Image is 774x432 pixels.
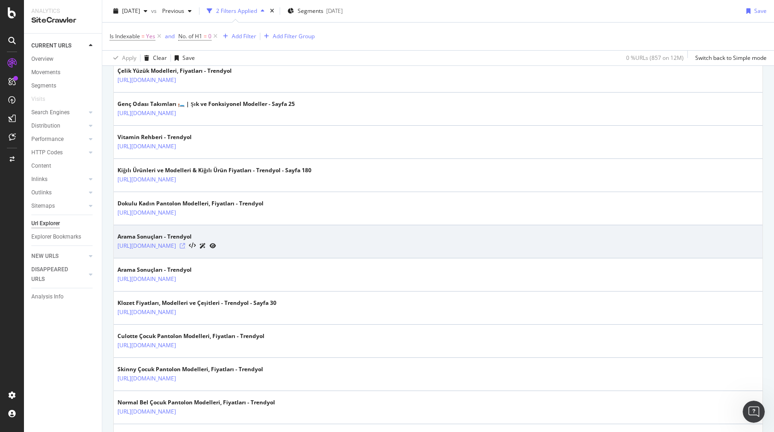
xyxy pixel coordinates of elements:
div: Dokulu Kadın Pantolon Modelleri, Fiyatları - Trendyol [117,199,264,208]
a: [URL][DOMAIN_NAME] [117,274,176,284]
div: CURRENT URLS [31,41,71,51]
div: 2 Filters Applied [216,7,257,15]
div: NEW URLS [31,251,59,261]
div: Sitemaps [31,201,55,211]
a: Url Explorer [31,219,95,228]
div: Save [182,54,195,62]
a: Search Engines [31,108,86,117]
button: Add Filter Group [260,31,315,42]
a: [URL][DOMAIN_NAME] [117,142,176,151]
a: Sitemaps [31,201,86,211]
div: Analysis Info [31,292,64,302]
button: Add Filter [219,31,256,42]
button: Apply [110,51,136,65]
div: Search Engines [31,108,70,117]
div: DISAPPEARED URLS [31,265,78,284]
div: Movements [31,68,60,77]
button: Save [743,4,767,18]
div: Segments [31,81,56,91]
span: Segments [298,7,323,15]
div: Outlinks [31,188,52,198]
div: Arama Sonuçları - Trendyol [117,266,216,274]
span: No. of H1 [178,32,202,40]
div: times [268,6,276,16]
div: Visits [31,94,45,104]
div: Klozet Fiyatları, Modelleri ve Çeşitleri - Trendyol - Sayfa 30 [117,299,276,307]
a: HTTP Codes [31,148,86,158]
span: Is Indexable [110,32,140,40]
div: HTTP Codes [31,148,63,158]
div: Save [754,7,767,15]
div: 0 % URLs ( 857 on 12M ) [626,54,684,62]
a: Outlinks [31,188,86,198]
button: View HTML Source [189,243,196,249]
a: [URL][DOMAIN_NAME] [117,175,176,184]
a: Analysis Info [31,292,95,302]
div: Apply [122,54,136,62]
button: and [165,32,175,41]
span: 2025 Aug. 17th [122,7,140,15]
button: Save [171,51,195,65]
a: [URL][DOMAIN_NAME] [117,407,176,416]
div: Normal Bel Çocuk Pantolon Modelleri, Fiyatları - Trendyol [117,398,275,407]
button: 2 Filters Applied [203,4,268,18]
div: Culotte Çocuk Pantolon Modelleri, Fiyatları - Trendyol [117,332,264,340]
a: Overview [31,54,95,64]
a: [URL][DOMAIN_NAME] [117,76,176,85]
div: Analytics [31,7,94,15]
a: Inlinks [31,175,86,184]
a: [URL][DOMAIN_NAME] [117,241,176,251]
a: [URL][DOMAIN_NAME] [117,341,176,350]
button: Switch back to Simple mode [692,51,767,65]
div: Url Explorer [31,219,60,228]
div: Arama Sonuçları - Trendyol [117,233,216,241]
a: [URL][DOMAIN_NAME] [117,109,176,118]
a: [URL][DOMAIN_NAME] [117,208,176,217]
div: SiteCrawler [31,15,94,26]
button: Segments[DATE] [284,4,346,18]
div: Skinny Çocuk Pantolon Modelleri, Fiyatları - Trendyol [117,365,263,374]
div: Clear [153,54,167,62]
div: Explorer Bookmarks [31,232,81,242]
div: Add Filter [232,32,256,40]
a: NEW URLS [31,251,86,261]
div: Add Filter Group [273,32,315,40]
a: AI Url Details [199,241,206,251]
span: Yes [146,30,155,43]
div: and [165,32,175,40]
span: 0 [208,30,211,43]
button: Previous [158,4,195,18]
a: Explorer Bookmarks [31,232,95,242]
div: Switch back to Simple mode [695,54,767,62]
a: DISAPPEARED URLS [31,265,86,284]
span: = [204,32,207,40]
iframe: Intercom live chat [743,401,765,423]
div: Content [31,161,51,171]
div: Inlinks [31,175,47,184]
div: Distribution [31,121,60,131]
div: Çelik Yüzük Modelleri, Fiyatları - Trendyol [117,67,232,75]
a: Distribution [31,121,86,131]
a: Visits [31,94,54,104]
a: Movements [31,68,95,77]
a: URL Inspection [210,241,216,251]
a: Visit Online Page [180,243,185,249]
a: CURRENT URLS [31,41,86,51]
span: = [141,32,145,40]
div: Performance [31,134,64,144]
div: Genç Odası Takımları 🛏️ | Şık ve Fonksiyonel Modeller - Sayfa 25 [117,100,295,108]
a: Segments [31,81,95,91]
span: vs [151,7,158,15]
a: Performance [31,134,86,144]
span: Previous [158,7,184,15]
a: [URL][DOMAIN_NAME] [117,308,176,317]
div: Kiğılı Ürünleri ve Modelleri & Kiğılı Ürün Fiyatları - Trendyol - Sayfa 180 [117,166,311,175]
a: Content [31,161,95,171]
div: Vitamin Rehberi - Trendyol [117,133,216,141]
div: Overview [31,54,53,64]
div: [DATE] [326,7,343,15]
a: [URL][DOMAIN_NAME] [117,374,176,383]
button: Clear [141,51,167,65]
button: [DATE] [110,4,151,18]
